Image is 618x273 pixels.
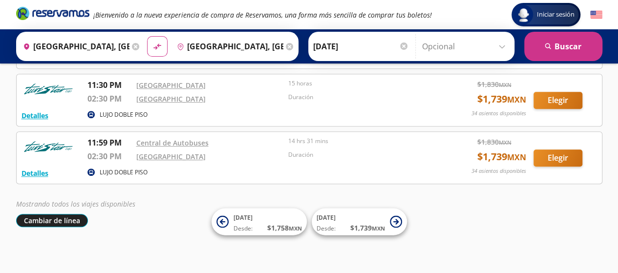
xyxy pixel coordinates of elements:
[288,79,436,88] p: 15 horas
[87,93,131,105] p: 02:30 PM
[533,92,582,109] button: Elegir
[100,168,148,177] p: LUJO DOBLE PISO
[507,94,526,105] small: MXN
[471,167,526,175] p: 34 asientos disponibles
[100,110,148,119] p: LUJO DOBLE PISO
[471,109,526,118] p: 34 asientos disponibles
[422,34,510,59] input: Opcional
[312,209,407,235] button: [DATE]Desde:$1,739MXN
[212,209,307,235] button: [DATE]Desde:$1,758MXN
[317,224,336,233] span: Desde:
[313,34,409,59] input: Elegir Fecha
[289,225,302,232] small: MXN
[533,10,578,20] span: Iniciar sesión
[21,79,75,99] img: RESERVAMOS
[499,139,511,146] small: MXN
[477,137,511,147] span: $ 1,830
[499,81,511,88] small: MXN
[136,81,206,90] a: [GEOGRAPHIC_DATA]
[234,213,253,222] span: [DATE]
[267,223,302,233] span: $ 1,758
[288,137,436,146] p: 14 hrs 31 mins
[19,34,129,59] input: Buscar Origen
[87,79,131,91] p: 11:30 PM
[87,137,131,148] p: 11:59 PM
[16,6,89,21] i: Brand Logo
[477,79,511,89] span: $ 1,830
[507,152,526,163] small: MXN
[533,149,582,167] button: Elegir
[288,93,436,102] p: Duración
[136,152,206,161] a: [GEOGRAPHIC_DATA]
[16,6,89,23] a: Brand Logo
[136,138,209,147] a: Central de Autobuses
[173,34,283,59] input: Buscar Destino
[136,94,206,104] a: [GEOGRAPHIC_DATA]
[524,32,602,61] button: Buscar
[93,10,432,20] em: ¡Bienvenido a la nueva experiencia de compra de Reservamos, una forma más sencilla de comprar tus...
[477,92,526,106] span: $ 1,739
[21,137,75,156] img: RESERVAMOS
[317,213,336,222] span: [DATE]
[21,110,48,121] button: Detalles
[16,214,88,227] button: Cambiar de línea
[21,168,48,178] button: Detalles
[16,199,135,209] em: Mostrando todos los viajes disponibles
[234,224,253,233] span: Desde:
[372,225,385,232] small: MXN
[350,223,385,233] span: $ 1,739
[477,149,526,164] span: $ 1,739
[288,150,436,159] p: Duración
[590,9,602,21] button: English
[87,150,131,162] p: 02:30 PM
